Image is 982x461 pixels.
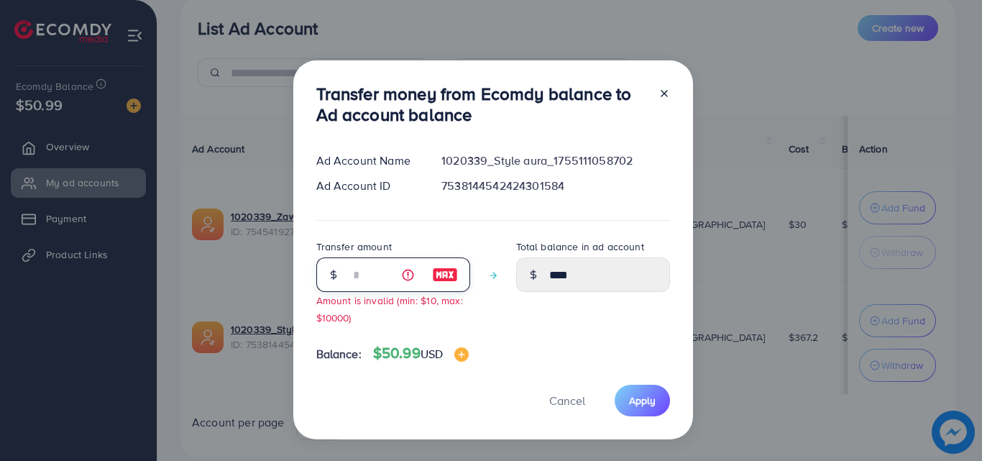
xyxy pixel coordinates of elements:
[305,178,431,194] div: Ad Account ID
[549,393,585,408] span: Cancel
[305,152,431,169] div: Ad Account Name
[316,293,463,324] small: Amount is invalid (min: $10, max: $10000)
[316,346,362,362] span: Balance:
[615,385,670,416] button: Apply
[629,393,656,408] span: Apply
[316,239,392,254] label: Transfer amount
[432,266,458,283] img: image
[430,152,681,169] div: 1020339_Style aura_1755111058702
[531,385,603,416] button: Cancel
[316,83,647,125] h3: Transfer money from Ecomdy balance to Ad account balance
[516,239,644,254] label: Total balance in ad account
[430,178,681,194] div: 7538144542424301584
[421,346,443,362] span: USD
[454,347,469,362] img: image
[373,344,469,362] h4: $50.99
